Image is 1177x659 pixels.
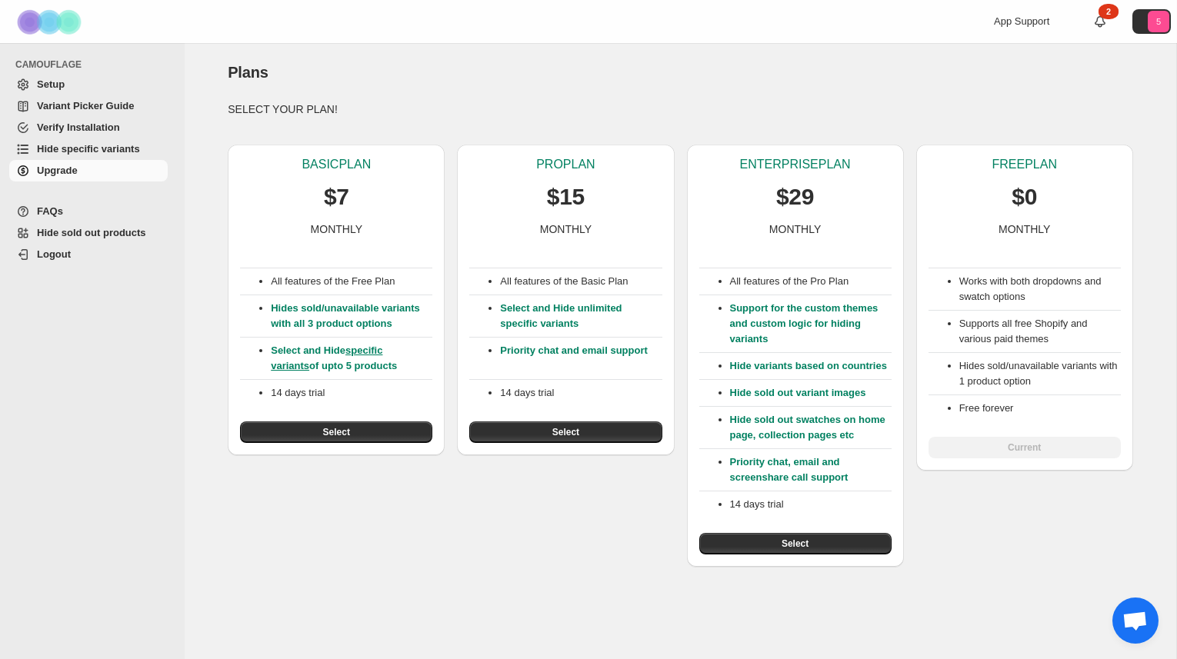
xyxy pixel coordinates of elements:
span: Hide specific variants [37,143,140,155]
p: Hide sold out swatches on home page, collection pages etc [730,412,892,443]
p: MONTHLY [540,221,592,237]
span: Verify Installation [37,121,120,133]
a: Upgrade [9,160,168,181]
button: Avatar with initials 5 [1132,9,1171,34]
a: Variant Picker Guide [9,95,168,117]
span: Setup [37,78,65,90]
a: Hide specific variants [9,138,168,160]
p: $7 [324,181,349,212]
p: $0 [1012,181,1037,212]
p: $29 [776,181,814,212]
p: All features of the Basic Plan [500,274,662,289]
a: Setup [9,74,168,95]
span: Select [782,538,809,550]
a: Verify Installation [9,117,168,138]
p: FREE PLAN [992,157,1056,172]
span: Hide sold out products [37,227,146,238]
span: FAQs [37,205,63,217]
span: Logout [37,248,71,260]
li: Hides sold/unavailable variants with 1 product option [959,358,1121,389]
p: 14 days trial [500,385,662,401]
li: Supports all free Shopify and various paid themes [959,316,1121,347]
p: 14 days trial [271,385,432,401]
p: MONTHLY [999,221,1050,237]
p: 14 days trial [730,497,892,512]
span: Avatar with initials 5 [1148,11,1169,32]
p: MONTHLY [311,221,362,237]
p: Hides sold/unavailable variants with all 3 product options [271,301,432,331]
a: Hide sold out products [9,222,168,244]
p: MONTHLY [769,221,821,237]
p: PRO PLAN [536,157,595,172]
p: Priority chat, email and screenshare call support [730,454,892,485]
a: Logout [9,244,168,265]
div: Open chat [1112,597,1159,644]
li: Works with both dropdowns and swatch options [959,274,1121,305]
p: Priority chat and email support [500,343,662,374]
button: Select [469,421,662,443]
p: All features of the Free Plan [271,274,432,289]
p: ENTERPRISE PLAN [740,157,851,172]
button: Select [699,533,892,554]
span: Select [323,426,350,438]
img: Camouflage [12,1,89,43]
span: App Support [994,15,1049,27]
span: CAMOUFLAGE [15,58,174,71]
span: Upgrade [37,165,78,176]
span: Plans [228,64,268,81]
p: Select and Hide unlimited specific variants [500,301,662,331]
a: FAQs [9,201,168,222]
div: 2 [1099,4,1119,19]
p: Support for the custom themes and custom logic for hiding variants [730,301,892,347]
p: Select and Hide of upto 5 products [271,343,432,374]
text: 5 [1156,17,1161,26]
p: BASIC PLAN [302,157,371,172]
span: Variant Picker Guide [37,100,134,111]
button: Select [240,421,432,443]
p: SELECT YOUR PLAN! [228,102,1133,117]
li: Free forever [959,401,1121,416]
p: Hide variants based on countries [730,358,892,374]
p: All features of the Pro Plan [730,274,892,289]
span: Select [552,426,579,438]
p: $15 [547,181,585,212]
p: Hide sold out variant images [730,385,892,401]
a: 2 [1092,14,1108,29]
